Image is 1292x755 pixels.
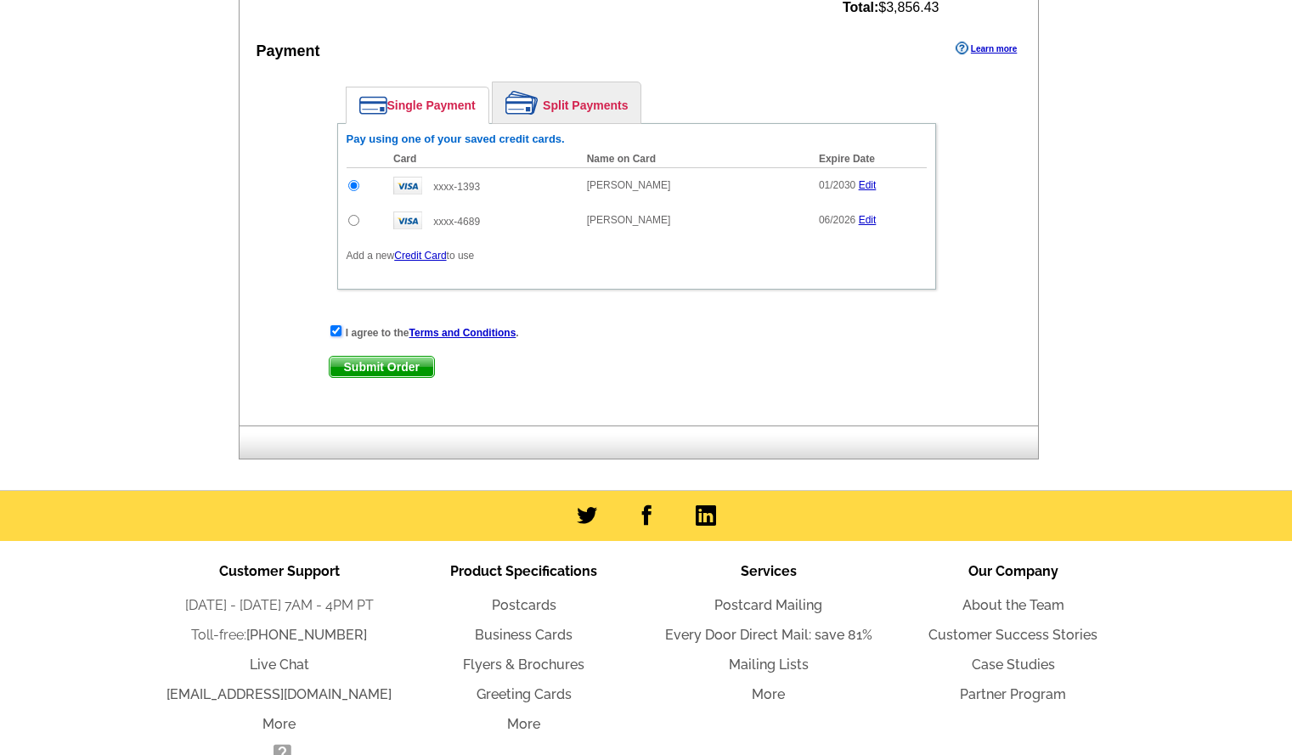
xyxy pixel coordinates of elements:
[819,214,855,226] span: 06/2026
[347,132,927,146] h6: Pay using one of your saved credit cards.
[952,360,1292,755] iframe: LiveChat chat widget
[505,91,539,115] img: split-payment.png
[507,716,540,732] a: More
[394,250,446,262] a: Credit Card
[347,248,927,263] p: Add a new to use
[729,656,809,673] a: Mailing Lists
[262,716,296,732] a: More
[714,597,822,613] a: Postcard Mailing
[359,96,387,115] img: single-payment.png
[578,150,810,168] th: Name on Card
[475,627,573,643] a: Business Cards
[928,627,1097,643] a: Customer Success Stories
[433,181,480,193] span: xxxx-1393
[665,627,872,643] a: Every Door Direct Mail: save 81%
[166,686,392,702] a: [EMAIL_ADDRESS][DOMAIN_NAME]
[587,179,671,191] span: [PERSON_NAME]
[493,82,640,123] a: Split Payments
[409,327,516,339] a: Terms and Conditions
[450,563,597,579] span: Product Specifications
[752,686,785,702] a: More
[330,357,434,377] span: Submit Order
[219,563,340,579] span: Customer Support
[810,150,927,168] th: Expire Date
[393,211,422,229] img: visa.gif
[859,179,877,191] a: Edit
[393,177,422,194] img: visa.gif
[587,214,671,226] span: [PERSON_NAME]
[246,627,367,643] a: [PHONE_NUMBER]
[346,327,519,339] strong: I agree to the .
[956,42,1017,55] a: Learn more
[859,214,877,226] a: Edit
[433,216,480,228] span: xxxx-4689
[477,686,572,702] a: Greeting Cards
[819,179,855,191] span: 01/2030
[157,595,402,616] li: [DATE] - [DATE] 7AM - 4PM PT
[347,87,488,123] a: Single Payment
[250,656,309,673] a: Live Chat
[157,625,402,645] li: Toll-free:
[385,150,578,168] th: Card
[741,563,797,579] span: Services
[492,597,556,613] a: Postcards
[257,40,320,63] div: Payment
[463,656,584,673] a: Flyers & Brochures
